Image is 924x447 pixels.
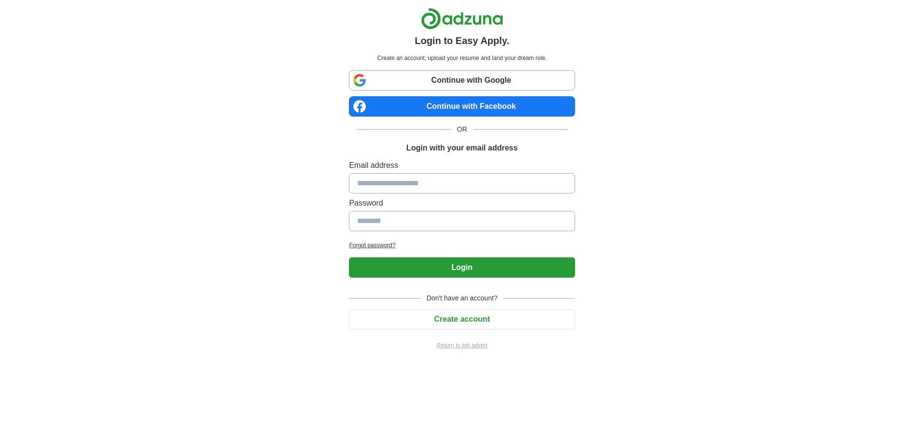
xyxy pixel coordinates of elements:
button: Create account [349,309,575,329]
span: OR [451,124,473,134]
a: Return to job advert [349,341,575,350]
h1: Login with your email address [406,142,518,154]
a: Continue with Facebook [349,96,575,117]
a: Create account [349,315,575,323]
label: Password [349,197,575,209]
a: Continue with Google [349,70,575,90]
span: Don't have an account? [421,293,504,303]
img: Adzuna logo [421,8,503,30]
label: Email address [349,160,575,171]
a: Forgot password? [349,241,575,250]
p: Create an account, upload your resume and land your dream role. [351,54,573,62]
button: Login [349,257,575,278]
h1: Login to Easy Apply. [415,33,509,48]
